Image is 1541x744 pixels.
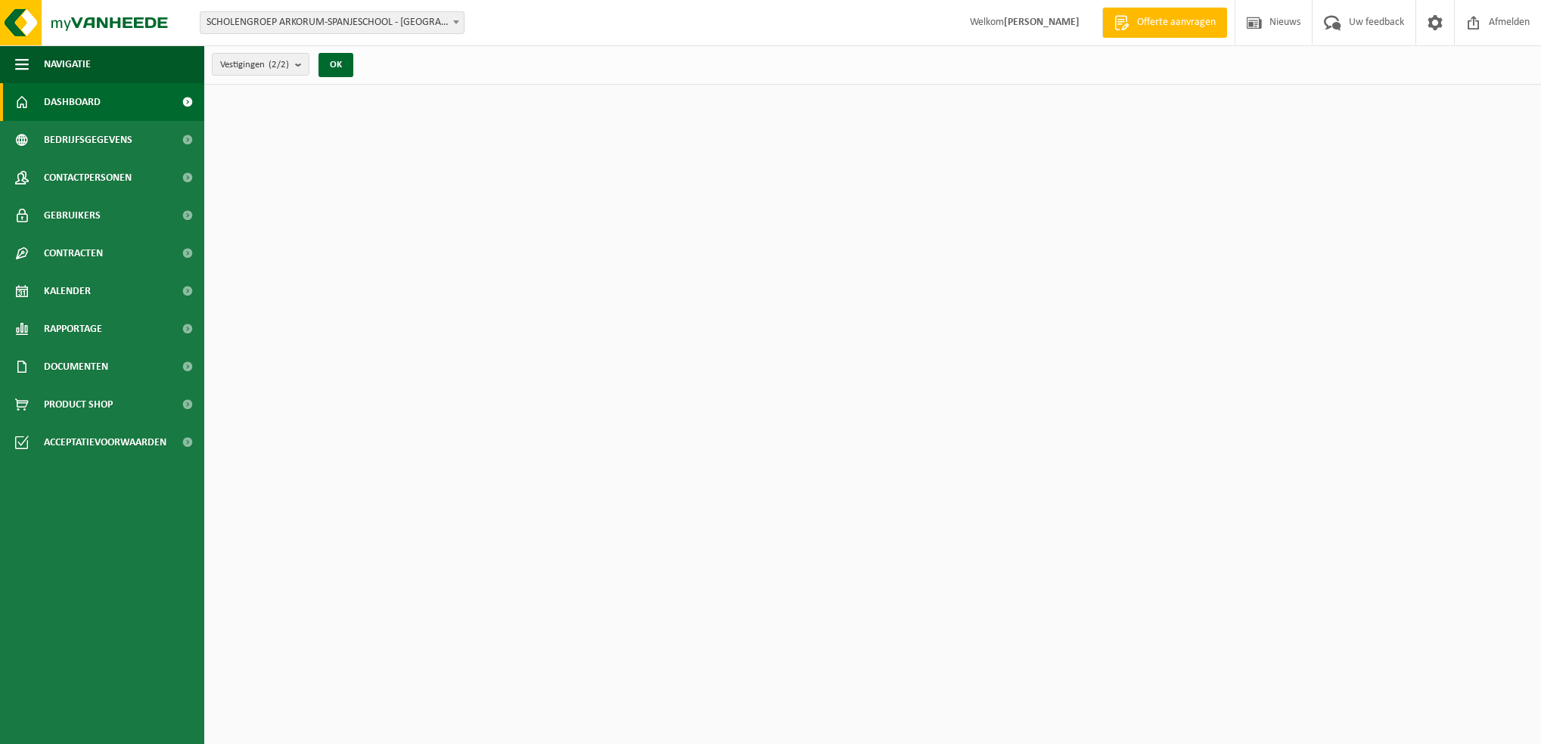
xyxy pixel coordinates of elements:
[44,348,108,386] span: Documenten
[44,159,132,197] span: Contactpersonen
[200,12,464,33] span: SCHOLENGROEP ARKORUM-SPANJESCHOOL - ROESELARE
[212,53,309,76] button: Vestigingen(2/2)
[44,121,132,159] span: Bedrijfsgegevens
[44,234,103,272] span: Contracten
[318,53,353,77] button: OK
[1102,8,1227,38] a: Offerte aanvragen
[1133,15,1219,30] span: Offerte aanvragen
[200,11,464,34] span: SCHOLENGROEP ARKORUM-SPANJESCHOOL - ROESELARE
[1004,17,1080,28] strong: [PERSON_NAME]
[44,272,91,310] span: Kalender
[44,83,101,121] span: Dashboard
[269,60,289,70] count: (2/2)
[44,386,113,423] span: Product Shop
[220,54,289,76] span: Vestigingen
[44,423,166,461] span: Acceptatievoorwaarden
[44,45,91,83] span: Navigatie
[44,197,101,234] span: Gebruikers
[44,310,102,348] span: Rapportage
